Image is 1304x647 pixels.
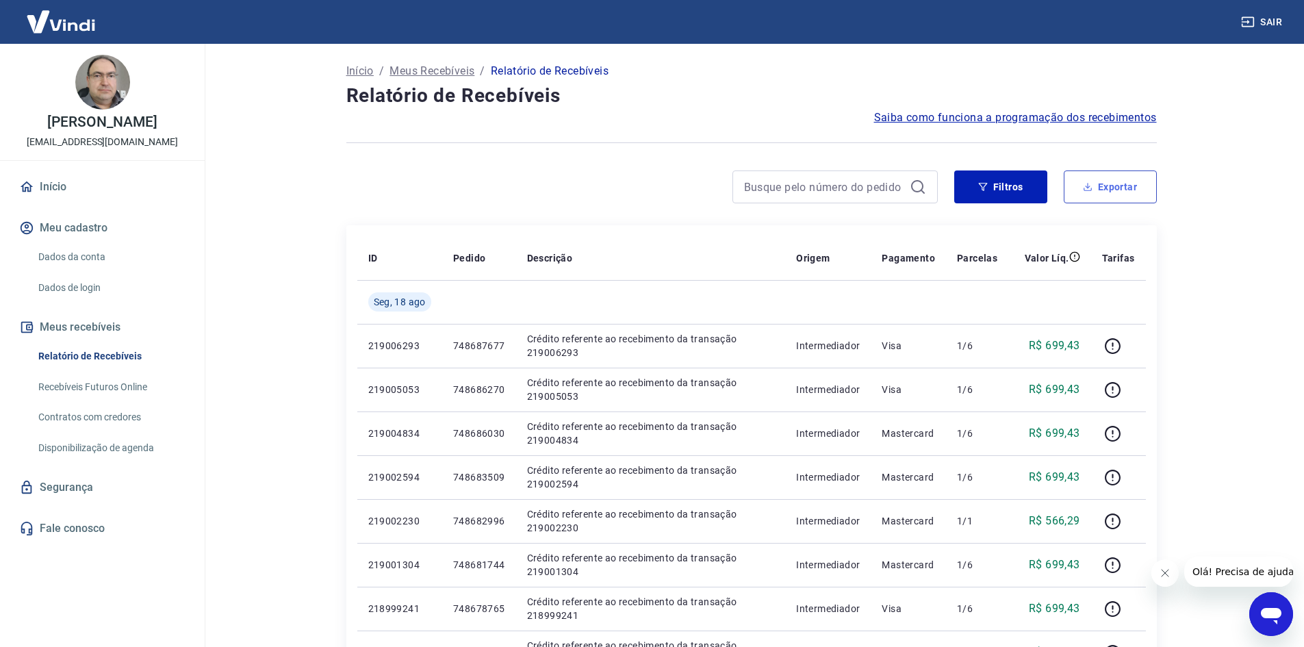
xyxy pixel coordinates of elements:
[527,251,573,265] p: Descrição
[882,470,935,484] p: Mastercard
[957,251,997,265] p: Parcelas
[368,427,431,440] p: 219004834
[882,251,935,265] p: Pagamento
[1025,251,1069,265] p: Valor Líq.
[33,342,188,370] a: Relatório de Recebíveis
[453,383,505,396] p: 748686270
[389,63,474,79] a: Meus Recebíveis
[527,507,775,535] p: Crédito referente ao recebimento da transação 219002230
[16,172,188,202] a: Início
[368,339,431,353] p: 219006293
[346,63,374,79] a: Início
[1029,469,1080,485] p: R$ 699,43
[1238,10,1288,35] button: Sair
[480,63,485,79] p: /
[1029,600,1080,617] p: R$ 699,43
[882,383,935,396] p: Visa
[882,427,935,440] p: Mastercard
[379,63,384,79] p: /
[1029,338,1080,354] p: R$ 699,43
[453,251,485,265] p: Pedido
[796,383,860,396] p: Intermediador
[796,339,860,353] p: Intermediador
[527,464,775,491] p: Crédito referente ao recebimento da transação 219002594
[527,420,775,447] p: Crédito referente ao recebimento da transação 219004834
[16,213,188,243] button: Meu cadastro
[744,177,904,197] input: Busque pelo número do pedido
[368,470,431,484] p: 219002594
[1249,592,1293,636] iframe: Botão para abrir a janela de mensagens
[453,427,505,440] p: 748686030
[47,115,157,129] p: [PERSON_NAME]
[527,332,775,359] p: Crédito referente ao recebimento da transação 219006293
[954,170,1047,203] button: Filtros
[33,274,188,302] a: Dados de login
[8,10,115,21] span: Olá! Precisa de ajuda?
[957,427,997,440] p: 1/6
[957,602,997,616] p: 1/6
[33,403,188,431] a: Contratos com credores
[453,339,505,353] p: 748687677
[1151,559,1179,587] iframe: Fechar mensagem
[1029,425,1080,442] p: R$ 699,43
[75,55,130,110] img: 96c59b8f-ab16-4df5-a9fe-27ff86ee2052.jpeg
[1029,513,1080,529] p: R$ 566,29
[957,470,997,484] p: 1/6
[796,251,830,265] p: Origem
[1102,251,1135,265] p: Tarifas
[882,514,935,528] p: Mastercard
[16,472,188,503] a: Segurança
[453,470,505,484] p: 748683509
[33,373,188,401] a: Recebíveis Futuros Online
[453,602,505,616] p: 748678765
[27,135,178,149] p: [EMAIL_ADDRESS][DOMAIN_NAME]
[796,470,860,484] p: Intermediador
[1064,170,1157,203] button: Exportar
[882,558,935,572] p: Mastercard
[796,514,860,528] p: Intermediador
[1029,557,1080,573] p: R$ 699,43
[33,434,188,462] a: Disponibilização de agenda
[882,339,935,353] p: Visa
[957,558,997,572] p: 1/6
[957,339,997,353] p: 1/6
[491,63,609,79] p: Relatório de Recebíveis
[16,312,188,342] button: Meus recebíveis
[874,110,1157,126] a: Saiba como funciona a programação dos recebimentos
[882,602,935,616] p: Visa
[527,551,775,579] p: Crédito referente ao recebimento da transação 219001304
[16,513,188,544] a: Fale conosco
[527,595,775,622] p: Crédito referente ao recebimento da transação 218999241
[33,243,188,271] a: Dados da conta
[453,514,505,528] p: 748682996
[796,427,860,440] p: Intermediador
[346,82,1157,110] h4: Relatório de Recebíveis
[368,514,431,528] p: 219002230
[796,602,860,616] p: Intermediador
[374,295,426,309] span: Seg, 18 ago
[1029,381,1080,398] p: R$ 699,43
[453,558,505,572] p: 748681744
[1184,557,1293,587] iframe: Mensagem da empresa
[527,376,775,403] p: Crédito referente ao recebimento da transação 219005053
[368,558,431,572] p: 219001304
[368,602,431,616] p: 218999241
[957,383,997,396] p: 1/6
[796,558,860,572] p: Intermediador
[368,383,431,396] p: 219005053
[368,251,378,265] p: ID
[957,514,997,528] p: 1/1
[16,1,105,42] img: Vindi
